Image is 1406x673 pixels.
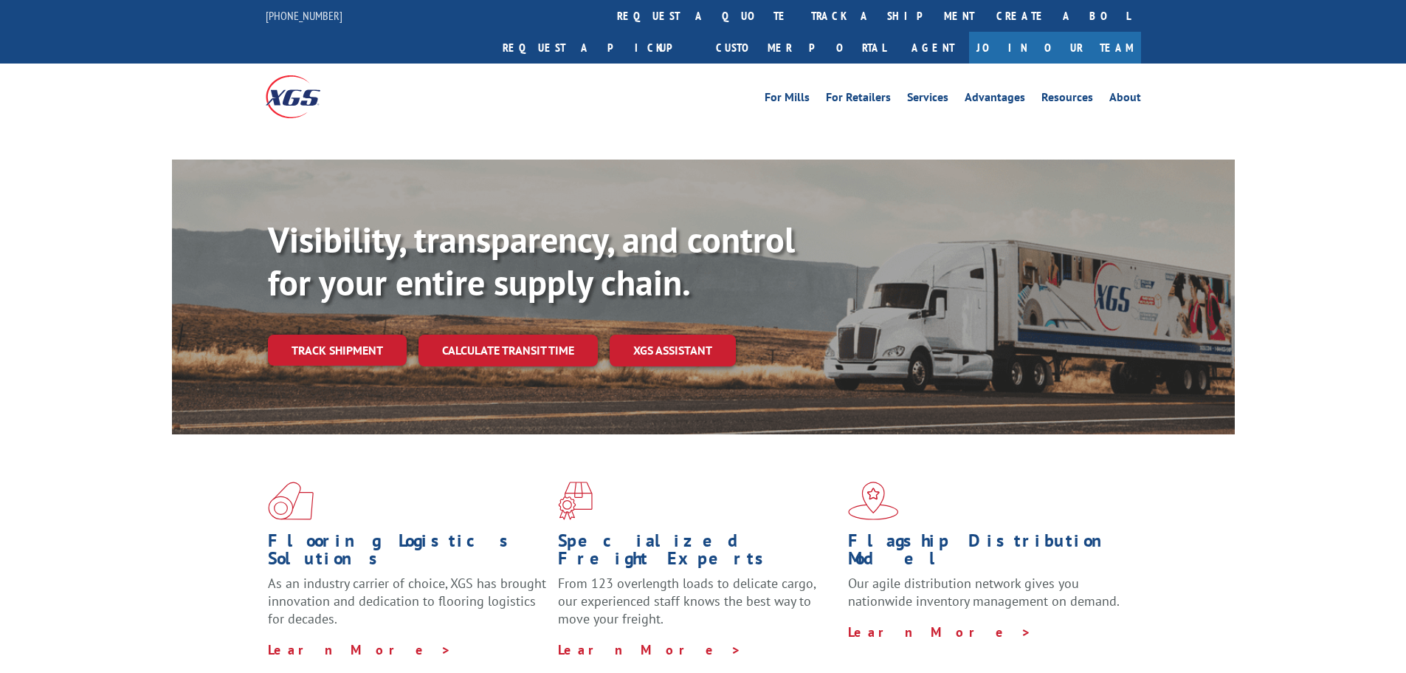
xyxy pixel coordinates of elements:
[705,32,897,64] a: Customer Portal
[268,641,452,658] a: Learn More >
[1041,92,1093,108] a: Resources
[492,32,705,64] a: Request a pickup
[268,482,314,520] img: xgs-icon-total-supply-chain-intelligence-red
[418,335,598,366] a: Calculate transit time
[268,532,547,575] h1: Flooring Logistics Solutions
[558,532,837,575] h1: Specialized Freight Experts
[268,335,407,366] a: Track shipment
[268,575,546,627] span: As an industry carrier of choice, XGS has brought innovation and dedication to flooring logistics...
[558,575,837,640] p: From 123 overlength loads to delicate cargo, our experienced staff knows the best way to move you...
[826,92,891,108] a: For Retailers
[1109,92,1141,108] a: About
[848,575,1120,609] span: Our agile distribution network gives you nationwide inventory management on demand.
[558,482,593,520] img: xgs-icon-focused-on-flooring-red
[848,624,1032,640] a: Learn More >
[848,482,899,520] img: xgs-icon-flagship-distribution-model-red
[969,32,1141,64] a: Join Our Team
[907,92,948,108] a: Services
[765,92,810,108] a: For Mills
[558,641,742,658] a: Learn More >
[848,532,1127,575] h1: Flagship Distribution Model
[266,8,342,23] a: [PHONE_NUMBER]
[965,92,1025,108] a: Advantages
[897,32,969,64] a: Agent
[268,216,795,305] b: Visibility, transparency, and control for your entire supply chain.
[610,335,736,366] a: XGS ASSISTANT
